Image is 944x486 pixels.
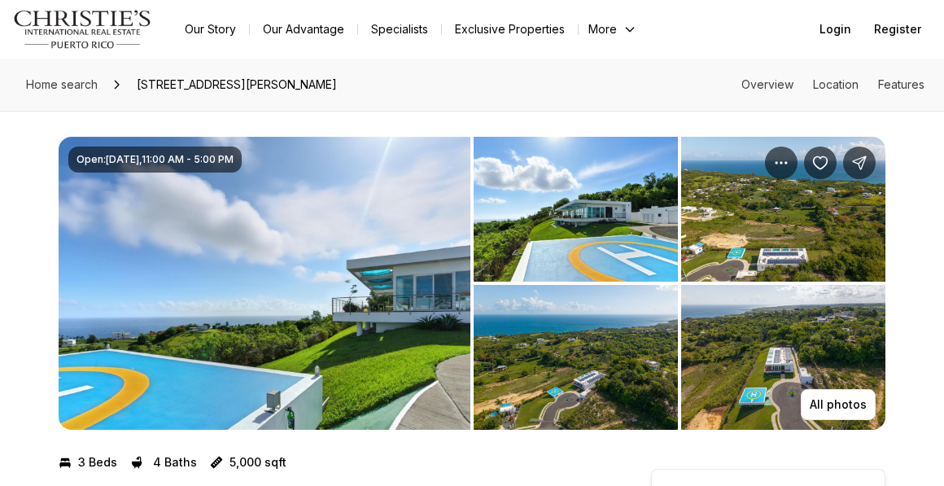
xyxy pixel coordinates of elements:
[819,23,851,36] span: Login
[130,449,197,475] button: 4 Baths
[358,18,441,41] a: Specialists
[741,78,924,91] nav: Page section menu
[878,77,924,91] a: Skip to: Features
[78,456,117,469] p: 3 Beds
[864,13,931,46] button: Register
[801,389,876,420] button: All photos
[474,137,885,430] li: 2 of 16
[681,285,885,430] button: View image gallery
[20,72,104,98] a: Home search
[810,13,861,46] button: Login
[810,398,867,411] p: All photos
[474,137,678,282] button: View image gallery
[172,18,249,41] a: Our Story
[874,23,921,36] span: Register
[59,137,470,430] li: 1 of 16
[765,147,798,179] button: Property options
[13,10,152,49] img: logo
[681,137,885,282] button: View image gallery
[59,137,885,430] div: Listing Photos
[442,18,578,41] a: Exclusive Properties
[843,147,876,179] button: Share Property: 485 SAN JOSÉ HILLS
[741,77,793,91] a: Skip to: Overview
[59,137,470,430] button: View image gallery
[26,77,98,91] span: Home search
[76,153,234,166] span: Open: [DATE] , 11:00 AM - 5:00 PM
[579,18,647,41] button: More
[229,456,286,469] p: 5,000 sqft
[474,285,678,430] button: View image gallery
[813,77,859,91] a: Skip to: Location
[153,456,197,469] p: 4 Baths
[130,72,343,98] span: [STREET_ADDRESS][PERSON_NAME]
[804,147,837,179] button: Save Property: 485 SAN JOSÉ HILLS
[250,18,357,41] a: Our Advantage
